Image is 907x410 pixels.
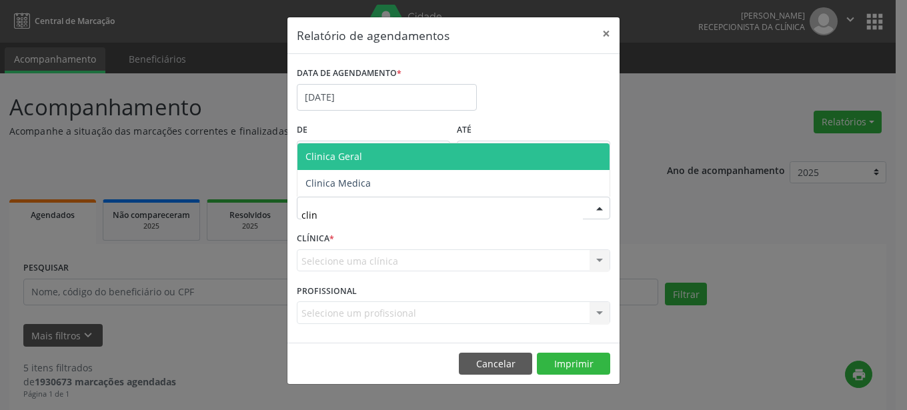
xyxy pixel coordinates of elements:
[297,229,334,249] label: CLÍNICA
[301,201,583,228] input: Seleciona uma especialidade
[537,353,610,375] button: Imprimir
[297,141,450,167] input: Selecione o horário inicial
[297,27,449,44] h5: Relatório de agendamentos
[297,63,401,84] label: DATA DE AGENDAMENTO
[593,17,620,50] button: Close
[297,281,357,301] label: PROFISSIONAL
[457,120,610,141] label: ATÉ
[297,84,477,111] input: Selecione uma data ou intervalo
[305,150,362,163] span: Clinica Geral
[297,120,450,141] label: De
[459,353,532,375] button: Cancelar
[305,177,371,189] span: Clinica Medica
[457,141,610,167] input: Selecione o horário final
